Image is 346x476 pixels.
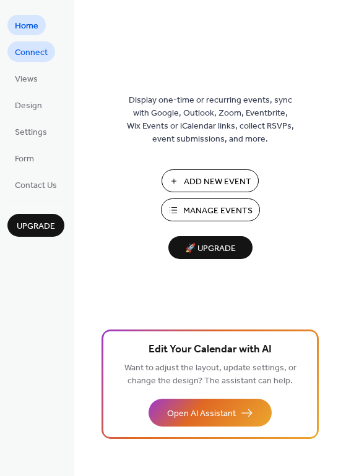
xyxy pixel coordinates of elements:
a: Settings [7,121,54,142]
a: Form [7,148,41,168]
button: 🚀 Upgrade [168,236,253,259]
span: Manage Events [183,205,253,218]
span: Connect [15,46,48,59]
a: Views [7,68,45,88]
button: Manage Events [161,198,260,221]
span: Upgrade [17,220,55,233]
button: Open AI Assistant [149,399,272,427]
span: Contact Us [15,179,57,192]
button: Add New Event [162,169,259,192]
span: Home [15,20,38,33]
span: Want to adjust the layout, update settings, or change the design? The assistant can help. [124,360,296,389]
a: Home [7,15,46,35]
a: Contact Us [7,174,64,195]
span: Add New Event [184,176,251,189]
button: Upgrade [7,214,64,237]
span: Views [15,73,38,86]
span: Open AI Assistant [167,407,236,420]
span: Edit Your Calendar with AI [149,341,272,359]
span: Settings [15,126,47,139]
a: Design [7,95,50,115]
span: Form [15,153,34,166]
span: 🚀 Upgrade [176,240,245,257]
span: Display one-time or recurring events, sync with Google, Outlook, Zoom, Eventbrite, Wix Events or ... [127,94,294,146]
span: Design [15,100,42,113]
a: Connect [7,41,55,62]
